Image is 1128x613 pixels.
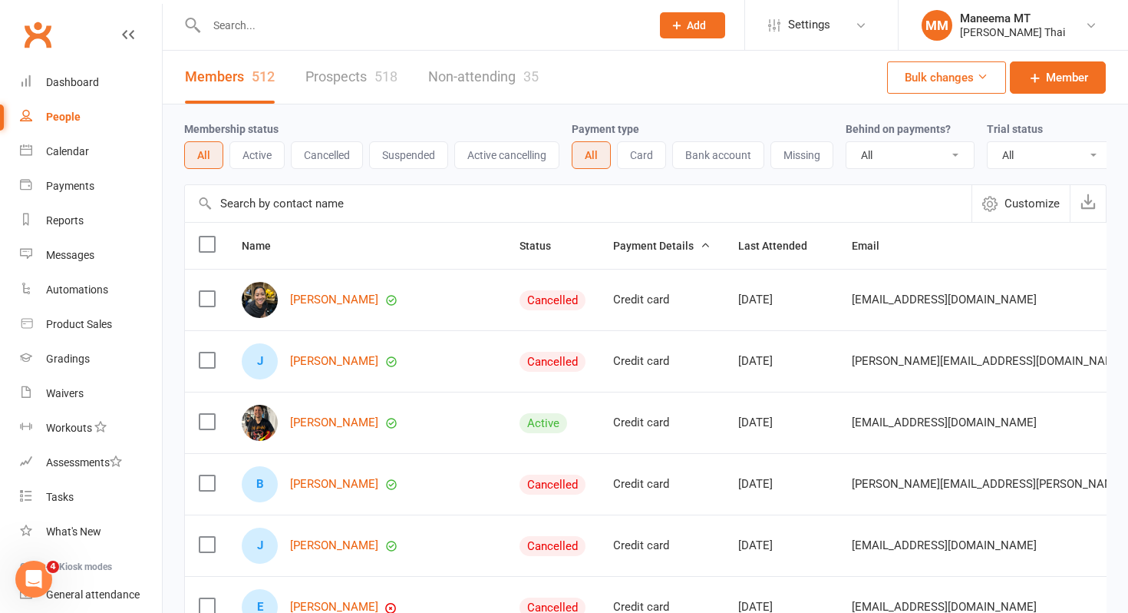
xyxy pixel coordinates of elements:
[519,475,585,495] div: Cancelled
[987,123,1043,135] label: Trial status
[242,466,278,502] div: Bernadette
[242,405,278,441] img: Camilo
[454,141,559,169] button: Active cancelling
[687,19,706,31] span: Add
[971,185,1070,222] button: Customize
[290,539,378,552] a: [PERSON_NAME]
[47,561,59,573] span: 4
[519,352,585,372] div: Cancelled
[290,478,378,491] a: [PERSON_NAME]
[613,355,711,368] div: Credit card
[229,141,285,169] button: Active
[46,491,74,503] div: Tasks
[242,528,278,564] div: James
[738,237,824,255] button: Last Attended
[18,15,57,54] a: Clubworx
[290,293,378,306] a: [PERSON_NAME]
[305,51,397,104] a: Prospects518
[46,353,90,365] div: Gradings
[738,293,824,306] div: [DATE]
[290,355,378,368] a: [PERSON_NAME]
[617,141,666,169] button: Card
[660,12,725,38] button: Add
[291,141,363,169] button: Cancelled
[242,343,278,379] div: Joseph
[242,282,278,318] img: Mara
[20,342,162,376] a: Gradings
[46,180,94,192] div: Payments
[672,141,764,169] button: Bank account
[46,249,94,261] div: Messages
[1004,194,1060,213] span: Customize
[852,408,1037,437] span: [EMAIL_ADDRESS][DOMAIN_NAME]
[184,123,279,135] label: Membership status
[572,141,611,169] button: All
[369,141,448,169] button: Suspended
[572,123,639,135] label: Payment type
[46,318,112,330] div: Product Sales
[852,240,896,252] span: Email
[852,346,1125,376] span: [PERSON_NAME][EMAIL_ADDRESS][DOMAIN_NAME]
[846,123,951,135] label: Behind on payments?
[960,25,1065,39] div: [PERSON_NAME] Thai
[252,68,275,84] div: 512
[523,68,539,84] div: 35
[519,536,585,556] div: Cancelled
[20,273,162,307] a: Automations
[887,61,1006,94] button: Bulk changes
[852,237,896,255] button: Email
[788,8,830,42] span: Settings
[46,111,81,123] div: People
[852,531,1037,560] span: [EMAIL_ADDRESS][DOMAIN_NAME]
[20,169,162,204] a: Payments
[738,539,824,552] div: [DATE]
[738,416,824,429] div: [DATE]
[184,141,223,169] button: All
[46,76,99,88] div: Dashboard
[374,68,397,84] div: 518
[1010,61,1106,94] a: Member
[738,240,824,252] span: Last Attended
[20,100,162,134] a: People
[428,51,539,104] a: Non-attending35
[20,134,162,169] a: Calendar
[15,561,52,598] iframe: Intercom live chat
[852,285,1037,314] span: [EMAIL_ADDRESS][DOMAIN_NAME]
[20,480,162,515] a: Tasks
[185,51,275,104] a: Members512
[20,65,162,100] a: Dashboard
[519,237,568,255] button: Status
[519,413,567,433] div: Active
[738,478,824,491] div: [DATE]
[20,238,162,273] a: Messages
[46,588,140,601] div: General attendance
[290,416,378,429] a: [PERSON_NAME]
[20,376,162,411] a: Waivers
[242,240,288,252] span: Name
[738,355,824,368] div: [DATE]
[960,12,1065,25] div: Maneema MT
[46,283,108,296] div: Automations
[1046,68,1088,87] span: Member
[613,237,711,255] button: Payment Details
[242,237,288,255] button: Name
[20,204,162,238] a: Reports
[613,293,711,306] div: Credit card
[519,240,568,252] span: Status
[613,416,711,429] div: Credit card
[770,141,833,169] button: Missing
[20,515,162,549] a: What's New
[46,525,101,538] div: What's New
[202,15,640,36] input: Search...
[46,456,122,469] div: Assessments
[20,307,162,342] a: Product Sales
[922,10,952,41] div: MM
[613,240,711,252] span: Payment Details
[185,185,971,222] input: Search by contact name
[46,387,84,399] div: Waivers
[46,214,84,227] div: Reports
[519,290,585,310] div: Cancelled
[613,539,711,552] div: Credit card
[46,145,89,157] div: Calendar
[20,446,162,480] a: Assessments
